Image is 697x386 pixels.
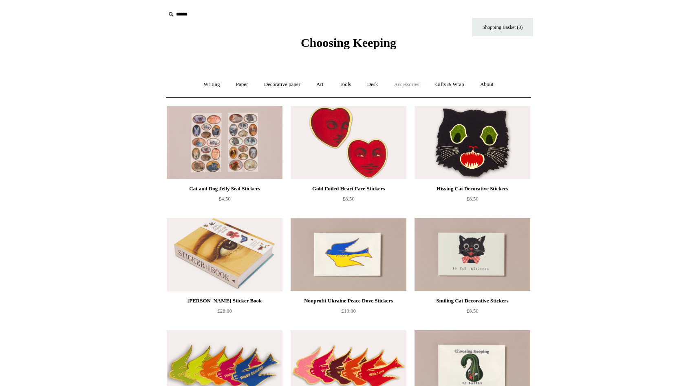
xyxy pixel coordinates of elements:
div: Smiling Cat Decorative Stickers [417,296,528,306]
img: Cat and Dog Jelly Seal Stickers [167,106,282,179]
a: Choosing Keeping [301,42,396,48]
div: Hissing Cat Decorative Stickers [417,184,528,194]
img: John Derian Sticker Book [167,218,282,291]
span: £8.50 [466,196,478,202]
a: Accessories [387,74,427,95]
span: £10.00 [341,308,356,314]
div: Gold Foiled Heart Face Stickers [293,184,404,194]
span: £4.50 [218,196,230,202]
a: Gold Foiled Heart Face Stickers Gold Foiled Heart Face Stickers [291,106,406,179]
img: Gold Foiled Heart Face Stickers [291,106,406,179]
a: John Derian Sticker Book John Derian Sticker Book [167,218,282,291]
a: Hissing Cat Decorative Stickers £8.50 [415,184,530,217]
a: Decorative paper [257,74,308,95]
span: Choosing Keeping [301,36,396,49]
div: Cat and Dog Jelly Seal Stickers [169,184,280,194]
a: Gifts & Wrap [428,74,472,95]
a: Smiling Cat Decorative Stickers Smiling Cat Decorative Stickers [415,218,530,291]
img: Hissing Cat Decorative Stickers [415,106,530,179]
a: Cat and Dog Jelly Seal Stickers Cat and Dog Jelly Seal Stickers [167,106,282,179]
a: Hissing Cat Decorative Stickers Hissing Cat Decorative Stickers [415,106,530,179]
a: [PERSON_NAME] Sticker Book £28.00 [167,296,282,329]
a: Paper [229,74,256,95]
a: About [473,74,501,95]
a: Desk [360,74,386,95]
a: Writing [196,74,227,95]
a: Gold Foiled Heart Face Stickers £8.50 [291,184,406,217]
a: Tools [332,74,359,95]
a: Nonprofit Ukraine Peace Dove Stickers Nonprofit Ukraine Peace Dove Stickers [291,218,406,291]
a: Cat and Dog Jelly Seal Stickers £4.50 [167,184,282,217]
a: Smiling Cat Decorative Stickers £8.50 [415,296,530,329]
span: £28.00 [217,308,232,314]
a: Shopping Basket (0) [472,18,533,36]
a: Art [309,74,331,95]
a: Nonprofit Ukraine Peace Dove Stickers £10.00 [291,296,406,329]
div: Nonprofit Ukraine Peace Dove Stickers [293,296,404,306]
span: £8.50 [466,308,478,314]
img: Smiling Cat Decorative Stickers [415,218,530,291]
span: £8.50 [342,196,354,202]
img: Nonprofit Ukraine Peace Dove Stickers [291,218,406,291]
div: [PERSON_NAME] Sticker Book [169,296,280,306]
